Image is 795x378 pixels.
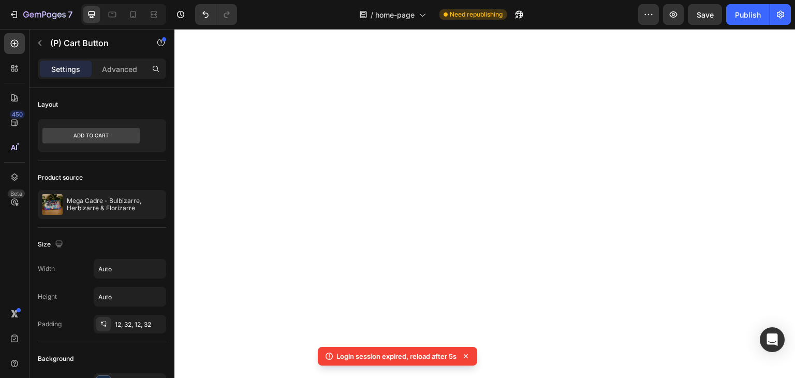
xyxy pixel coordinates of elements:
[688,4,722,25] button: Save
[38,354,73,364] div: Background
[38,292,57,301] div: Height
[760,327,785,352] div: Open Intercom Messenger
[450,10,503,19] span: Need republishing
[38,319,62,329] div: Padding
[42,194,63,215] img: product feature img
[4,4,77,25] button: 7
[735,9,761,20] div: Publish
[697,10,714,19] span: Save
[67,197,162,212] p: Mega Cadre - Bulbizarre, Herbizarre & Florizarre
[8,190,25,198] div: Beta
[68,8,72,21] p: 7
[94,259,166,278] input: Auto
[195,4,237,25] div: Undo/Redo
[38,173,83,182] div: Product source
[336,351,457,361] p: Login session expired, reload after 5s
[102,64,137,75] p: Advanced
[115,320,164,329] div: 12, 32, 12, 32
[94,287,166,306] input: Auto
[38,238,65,252] div: Size
[50,37,138,49] p: (P) Cart Button
[38,264,55,273] div: Width
[174,29,795,378] iframe: Design area
[726,4,770,25] button: Publish
[38,100,58,109] div: Layout
[10,110,25,119] div: 450
[371,9,373,20] span: /
[51,64,80,75] p: Settings
[375,9,415,20] span: home-page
